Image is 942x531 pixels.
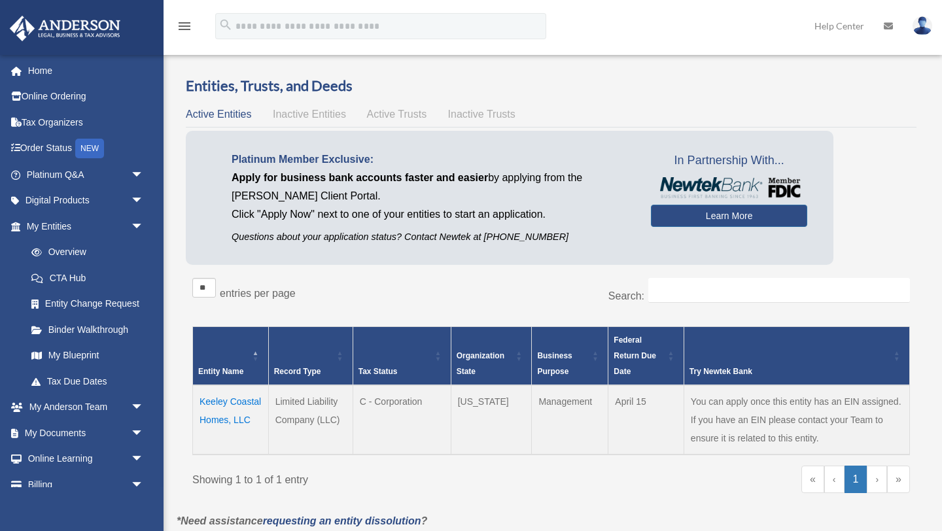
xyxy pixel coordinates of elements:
[801,466,824,493] a: First
[614,335,656,376] span: Federal Return Due Date
[451,326,532,385] th: Organization State: Activate to sort
[651,205,807,227] a: Learn More
[268,385,353,454] td: Limited Liability Company (LLC)
[131,420,157,447] span: arrow_drop_down
[887,466,910,493] a: Last
[268,326,353,385] th: Record Type: Activate to sort
[273,109,346,120] span: Inactive Entities
[186,76,916,96] h3: Entities, Trusts, and Deeds
[192,466,542,489] div: Showing 1 to 1 of 1 entry
[9,471,164,498] a: Billingarrow_drop_down
[845,466,867,493] a: 1
[18,343,157,369] a: My Blueprint
[353,385,451,454] td: C - Corporation
[9,109,164,135] a: Tax Organizers
[177,515,427,526] em: *Need assistance ?
[232,172,488,183] span: Apply for business bank accounts faster and easier
[448,109,515,120] span: Inactive Trusts
[131,162,157,188] span: arrow_drop_down
[232,229,631,245] p: Questions about your application status? Contact Newtek at [PHONE_NUMBER]
[18,368,157,394] a: Tax Due Dates
[263,515,421,526] a: requesting an entity dissolution
[9,446,164,472] a: Online Learningarrow_drop_down
[9,162,164,188] a: Platinum Q&Aarrow_drop_down
[131,471,157,498] span: arrow_drop_down
[913,16,932,35] img: User Pic
[131,213,157,240] span: arrow_drop_down
[9,394,164,420] a: My Anderson Teamarrow_drop_down
[186,109,251,120] span: Active Entities
[9,84,164,110] a: Online Ordering
[9,420,164,446] a: My Documentsarrow_drop_down
[177,23,192,34] a: menu
[608,290,644,301] label: Search:
[232,169,631,205] p: by applying from the [PERSON_NAME] Client Portal.
[689,364,890,379] div: Try Newtek Bank
[532,326,608,385] th: Business Purpose: Activate to sort
[232,205,631,224] p: Click "Apply Now" next to one of your entities to start an application.
[451,385,532,454] td: [US_STATE]
[684,326,909,385] th: Try Newtek Bank : Activate to sort
[131,188,157,214] span: arrow_drop_down
[218,18,233,32] i: search
[232,150,631,169] p: Platinum Member Exclusive:
[18,239,150,265] a: Overview
[367,109,427,120] span: Active Trusts
[651,150,807,171] span: In Partnership With...
[358,367,398,376] span: Tax Status
[177,18,192,34] i: menu
[274,367,321,376] span: Record Type
[18,291,157,317] a: Entity Change Request
[537,351,572,376] span: Business Purpose
[824,466,845,493] a: Previous
[457,351,504,376] span: Organization State
[684,385,909,454] td: You can apply once this entity has an EIN assigned. If you have an EIN please contact your Team t...
[532,385,608,454] td: Management
[867,466,887,493] a: Next
[18,317,157,343] a: Binder Walkthrough
[608,385,684,454] td: April 15
[657,177,801,198] img: NewtekBankLogoSM.png
[75,139,104,158] div: NEW
[131,394,157,421] span: arrow_drop_down
[9,213,157,239] a: My Entitiesarrow_drop_down
[353,326,451,385] th: Tax Status: Activate to sort
[9,188,164,214] a: Digital Productsarrow_drop_down
[18,265,157,291] a: CTA Hub
[9,135,164,162] a: Order StatusNEW
[9,58,164,84] a: Home
[198,367,243,376] span: Entity Name
[608,326,684,385] th: Federal Return Due Date: Activate to sort
[193,385,269,454] td: Keeley Coastal Homes, LLC
[131,446,157,473] span: arrow_drop_down
[193,326,269,385] th: Entity Name: Activate to invert sorting
[6,16,124,41] img: Anderson Advisors Platinum Portal
[220,288,296,299] label: entries per page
